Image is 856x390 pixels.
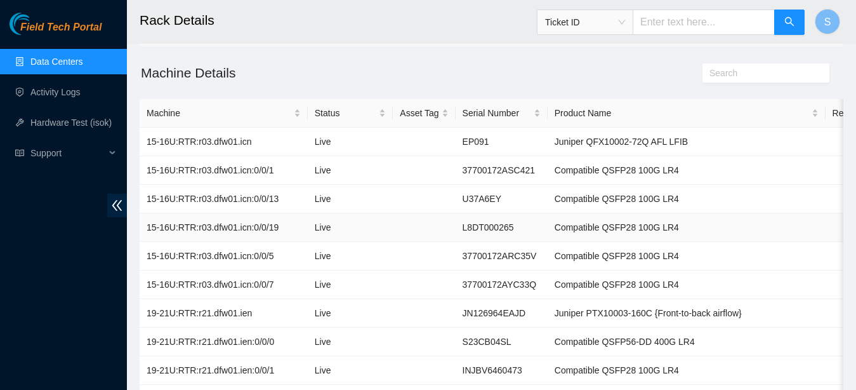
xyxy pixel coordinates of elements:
td: JN126964EAJD [456,299,548,328]
td: Juniper QFX10002-72Q AFL LFIB [548,128,826,156]
img: Akamai Technologies [10,13,64,35]
button: search [774,10,805,35]
td: 37700172ARC35V [456,242,548,271]
td: Compatible QSFP28 100G LR4 [548,213,826,242]
td: INJBV6460473 [456,356,548,385]
td: Live [308,356,393,385]
td: Compatible QSFP56-DD 400G LR4 [548,328,826,356]
td: 15-16U:RTR:r03.dfw01.icn:0/0/13 [140,185,308,213]
td: Juniper PTX10003-160C {Front-to-back airflow} [548,299,826,328]
span: read [15,149,24,158]
span: Field Tech Portal [20,22,102,34]
td: Live [308,156,393,185]
button: S [815,9,840,34]
a: Activity Logs [30,87,81,97]
td: 15-16U:RTR:r03.dfw01.icn:0/0/7 [140,271,308,299]
td: 15-16U:RTR:r03.dfw01.icn:0/0/19 [140,213,308,242]
td: Live [308,299,393,328]
span: search [784,17,794,29]
span: Support [30,140,105,166]
td: 19-21U:RTR:r21.dfw01.ien:0/0/1 [140,356,308,385]
td: 15-16U:RTR:r03.dfw01.icn:0/0/5 [140,242,308,271]
h2: Machine Details [140,62,668,83]
span: double-left [107,194,127,217]
a: Akamai TechnologiesField Tech Portal [10,23,102,39]
td: Compatible QSFP28 100G LR4 [548,242,826,271]
td: 19-21U:RTR:r21.dfw01.ien [140,299,308,328]
td: L8DT000265 [456,213,548,242]
td: Compatible QSFP28 100G LR4 [548,356,826,385]
td: Live [308,213,393,242]
td: Compatible QSFP28 100G LR4 [548,185,826,213]
td: Compatible QSFP28 100G LR4 [548,271,826,299]
td: Live [308,242,393,271]
td: S23CB04SL [456,328,548,356]
a: Data Centers [30,57,82,67]
a: Hardware Test (isok) [30,118,112,128]
td: Compatible QSFP28 100G LR4 [548,156,826,185]
td: Live [308,271,393,299]
td: Live [308,128,393,156]
input: Enter text here... [633,10,775,35]
td: 37700172AYC33Q [456,271,548,299]
td: Live [308,185,393,213]
td: 15-16U:RTR:r03.dfw01.icn [140,128,308,156]
td: EP091 [456,128,548,156]
span: Ticket ID [545,13,625,32]
td: 37700172ASC421 [456,156,548,185]
span: S [824,14,831,30]
td: U37A6EY [456,185,548,213]
td: 19-21U:RTR:r21.dfw01.ien:0/0/0 [140,328,308,356]
td: 15-16U:RTR:r03.dfw01.icn:0/0/1 [140,156,308,185]
input: Search [709,66,812,80]
td: Live [308,328,393,356]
